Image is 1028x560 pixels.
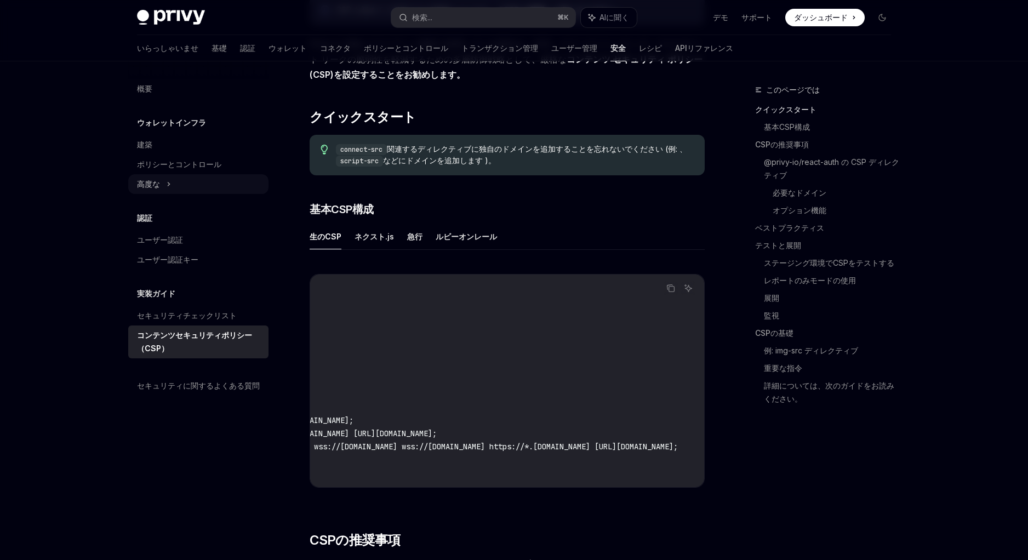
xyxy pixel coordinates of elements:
font: 概要 [137,84,152,93]
a: ポリシーとコントロール [128,155,269,174]
font: ウォレットインフラ [137,118,206,127]
a: 詳細については、次のガイドをお読みください。 [764,377,900,408]
a: 必要なドメイン [773,184,900,202]
a: ユーザー管理 [551,35,597,61]
font: 基本CSP構成 [310,203,374,216]
font: 詳細については、次のガイドをお読みください。 [764,381,894,403]
a: @privy-io/react-auth の CSP ディレクティブ [764,153,900,184]
font: APIリファレンス [675,43,733,53]
font: いらっしゃいませ [137,43,198,53]
button: ルビーオンレール [436,224,497,249]
font: セキュリティチェックリスト [137,311,237,320]
a: ポリシーとコントロール [364,35,448,61]
code: script-src [336,156,383,167]
font: 生のCSP [310,232,341,241]
a: 概要 [128,79,269,99]
a: テストと展開 [755,237,900,254]
font: 認証 [137,213,152,222]
a: 重要な指令 [764,359,900,377]
font: 展開 [764,293,779,302]
button: ダークモードを切り替える [873,9,891,26]
svg: ヒント [321,145,328,155]
font: このページでは [766,85,820,94]
font: など [383,156,398,165]
font: 例: img-src ディレクティブ [764,346,858,355]
font: テストと展開 [755,241,801,250]
font: @privy-io/react-auth の CSP ディレクティブ [764,157,899,180]
a: 展開 [764,289,900,307]
font: 急行 [407,232,422,241]
a: 建築 [128,135,269,155]
a: オプション機能 [773,202,900,219]
a: セキュリティチェックリスト [128,306,269,325]
font: 監視 [764,311,779,320]
a: 認証 [240,35,255,61]
code: connect-src [336,144,387,155]
font: デモ [713,13,728,22]
font: K [564,13,569,21]
font: オプション機能 [773,205,826,215]
font: 建築 [137,140,152,149]
a: ユーザー認証 [128,230,269,250]
font: CSPの基礎 [755,328,793,338]
font: ウォレット [269,43,307,53]
a: CSPの基礎 [755,324,900,342]
a: 安全 [610,35,626,61]
a: トランザクション管理 [461,35,538,61]
button: AIに聞く [581,8,637,27]
font: セキュリティに関するよくある質問 [137,381,260,390]
font: ネクスト.js [355,232,394,241]
button: ネクスト.js [355,224,394,249]
a: セキュリティに関するよくある質問 [128,376,269,396]
a: 監視 [764,307,900,324]
a: コンテンツセキュリティポリシー（CSP） [128,325,269,358]
font: レシピ [639,43,662,53]
font: ルビーオンレール [436,232,497,241]
a: サポート [741,12,772,23]
a: 基礎 [212,35,227,61]
a: コネクタ [320,35,351,61]
a: ウォレット [269,35,307,61]
font: クイックスタート [755,105,816,114]
font: コネクタ [320,43,351,53]
font: ポリシーとコントロール [364,43,448,53]
font: にドメインを追加します )。 [398,156,496,165]
font: 高度な [137,179,160,188]
font: CSPの推奨事項 [310,532,400,548]
font: 実装ガイド [137,289,175,298]
font: 安全 [610,43,626,53]
font: サポート [741,13,772,22]
a: レシピ [639,35,662,61]
font: コンテンツセキュリティポリシー（CSP） [137,330,252,353]
font: ダッシュボード [794,13,848,22]
font: 関連するディレクティブに独自のドメインを追加することを忘れないでください (例: 、 [387,144,687,153]
font: ユーザー認証 [137,235,183,244]
font: ポリシーとコントロール [137,159,221,169]
font: ⌘ [557,13,564,21]
font: 基本CSP構成 [764,122,810,132]
font: ユーザー認証キー [137,255,198,264]
button: AIに聞く [681,281,695,295]
font: 認証 [240,43,255,53]
a: ベストプラクティス [755,219,900,237]
font: CSPの推奨事項 [755,140,809,149]
font: 検索... [412,13,432,22]
button: コードブロックの内容をコピーします [664,281,678,295]
font: ユーザー管理 [551,43,597,53]
a: APIリファレンス [675,35,733,61]
button: 生のCSP [310,224,341,249]
a: クイックスタート [755,101,900,118]
button: 急行 [407,224,422,249]
a: デモ [713,12,728,23]
a: ダッシュボード [785,9,865,26]
font: 基礎 [212,43,227,53]
font: 必要なドメイン [773,188,826,197]
font: トランザクション管理 [461,43,538,53]
a: 例: img-src ディレクティブ [764,342,900,359]
font: ステージング環境でCSPをテストする [764,258,894,267]
a: ステージング環境でCSPをテストする [764,254,900,272]
a: ユーザー認証キー [128,250,269,270]
font: AIに聞く [599,13,629,22]
a: レポートのみモードの使用 [764,272,900,289]
a: いらっしゃいませ [137,35,198,61]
